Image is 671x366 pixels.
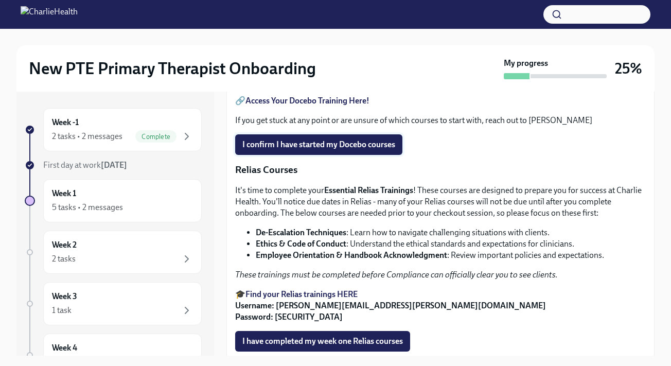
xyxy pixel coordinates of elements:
[256,250,646,261] li: : Review important policies and expectations.
[52,188,76,199] h6: Week 1
[25,108,202,151] a: Week -12 tasks • 2 messagesComplete
[235,331,410,352] button: I have completed my week one Relias courses
[242,140,395,150] span: I confirm I have started my Docebo courses
[235,95,646,107] p: 🔗
[43,160,127,170] span: First day at work
[235,185,646,219] p: It's time to complete your ! These courses are designed to prepare you for success at Charlie Hea...
[25,179,202,222] a: Week 15 tasks • 2 messages
[52,342,77,354] h6: Week 4
[256,239,346,249] strong: Ethics & Code of Conduct
[256,238,646,250] li: : Understand the ethical standards and expectations for clinicians.
[52,117,79,128] h6: Week -1
[52,253,76,265] div: 2 tasks
[245,96,369,106] a: Access Your Docebo Training Here!
[25,231,202,274] a: Week 22 tasks
[235,163,646,177] p: Relias Courses
[52,202,123,213] div: 5 tasks • 2 messages
[242,336,403,346] span: I have completed my week one Relias courses
[25,282,202,325] a: Week 31 task
[235,270,558,280] em: These trainings must be completed before Compliance can officially clear you to see clients.
[615,59,642,78] h3: 25%
[52,131,122,142] div: 2 tasks • 2 messages
[52,239,77,251] h6: Week 2
[504,58,548,69] strong: My progress
[256,227,646,238] li: : Learn how to navigate challenging situations with clients.
[324,185,413,195] strong: Essential Relias Trainings
[256,250,447,260] strong: Employee Orientation & Handbook Acknowledgment
[135,133,176,141] span: Complete
[235,289,646,323] p: 🎓
[245,289,358,299] a: Find your Relias trainings HERE
[235,115,646,126] p: If you get stuck at any point or are unsure of which courses to start with, reach out to [PERSON_...
[235,134,402,155] button: I confirm I have started my Docebo courses
[25,160,202,171] a: First day at work[DATE]
[101,160,127,170] strong: [DATE]
[235,301,546,322] strong: Username: [PERSON_NAME][EMAIL_ADDRESS][PERSON_NAME][DOMAIN_NAME] Password: [SECURITY_DATA]
[21,6,78,23] img: CharlieHealth
[52,305,72,316] div: 1 task
[29,58,316,79] h2: New PTE Primary Therapist Onboarding
[52,291,77,302] h6: Week 3
[256,228,346,237] strong: De-Escalation Techniques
